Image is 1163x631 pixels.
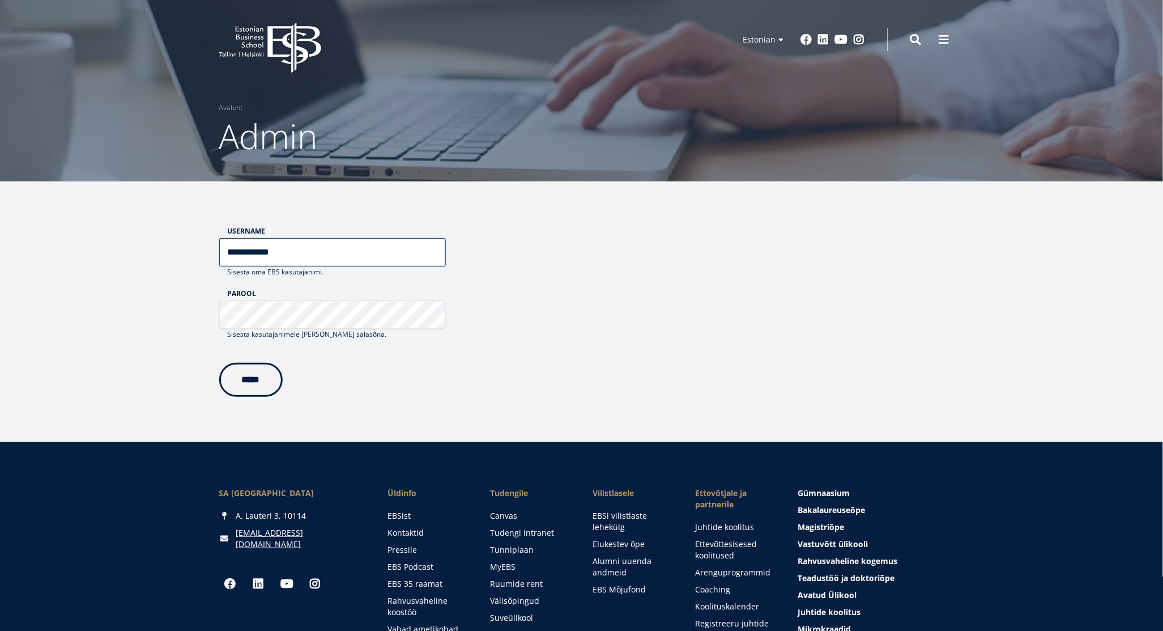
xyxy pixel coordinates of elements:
[798,505,865,515] span: Bakalaureuseõpe
[593,556,672,578] a: Alumni uuenda andmeid
[491,510,570,522] a: Canvas
[593,584,672,595] a: EBS Mõjufond
[219,329,446,340] div: Sisesta kasutajanimele [PERSON_NAME] salasõna.
[695,539,775,561] a: Ettevõttesisesed koolitused
[491,595,570,607] a: Välisõpingud
[219,510,365,522] div: A. Lauteri 3, 10114
[388,578,468,590] a: EBS 35 raamat
[491,612,570,624] a: Suveülikool
[695,567,775,578] a: Arenguprogrammid
[798,573,894,583] span: Teadustöö ja doktoriõpe
[388,561,468,573] a: EBS Podcast
[798,573,944,584] a: Teadustöö ja doktoriõpe
[835,34,848,45] a: Youtube
[695,584,775,595] a: Coaching
[798,522,844,532] span: Magistriõpe
[798,488,944,499] a: Gümnaasium
[593,539,672,550] a: Elukestev õpe
[798,607,860,617] span: Juhtide koolitus
[219,488,365,499] div: SA [GEOGRAPHIC_DATA]
[219,266,446,278] div: Sisesta oma EBS kasutajanimi.
[798,539,868,549] span: Vastuvõtt ülikooli
[798,522,944,533] a: Magistriõpe
[695,488,775,510] span: Ettevõtjale ja partnerile
[798,505,944,516] a: Bakalaureuseõpe
[388,510,468,522] a: EBSist
[228,227,446,235] label: Username
[248,573,270,595] a: Linkedin
[491,561,570,573] a: MyEBS
[798,539,944,550] a: Vastuvõtt ülikooli
[798,590,944,601] a: Avatud Ülikool
[219,102,243,113] a: Avaleht
[491,488,570,499] a: Tudengile
[818,34,829,45] a: Linkedin
[695,601,775,612] a: Koolituskalender
[798,488,850,498] span: Gümnaasium
[228,289,446,298] label: Parool
[854,34,865,45] a: Instagram
[388,544,468,556] a: Pressile
[219,573,242,595] a: Facebook
[491,578,570,590] a: Ruumide rent
[388,595,468,618] a: Rahvusvaheline koostöö
[798,556,897,566] span: Rahvusvaheline kogemus
[304,573,327,595] a: Instagram
[695,522,775,533] a: Juhtide koolitus
[798,556,944,567] a: Rahvusvaheline kogemus
[798,590,857,600] span: Avatud Ülikool
[219,113,944,159] h1: Admin
[593,510,672,533] a: EBSi vilistlaste lehekülg
[593,488,672,499] span: Vilistlasele
[276,573,299,595] a: Youtube
[798,607,944,618] a: Juhtide koolitus
[801,34,812,45] a: Facebook
[491,544,570,556] a: Tunniplaan
[388,488,468,499] span: Üldinfo
[491,527,570,539] a: Tudengi intranet
[236,527,365,550] a: [EMAIL_ADDRESS][DOMAIN_NAME]
[388,527,468,539] a: Kontaktid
